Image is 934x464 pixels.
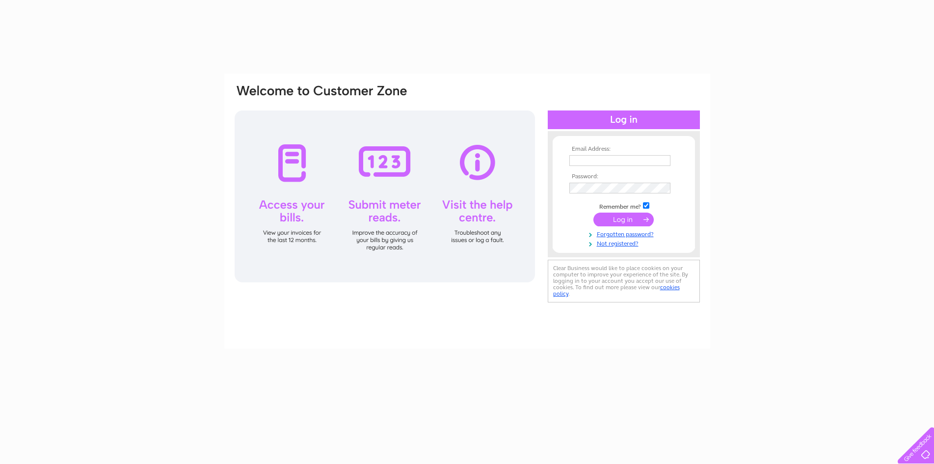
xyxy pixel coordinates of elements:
[553,284,680,297] a: cookies policy
[567,201,681,211] td: Remember me?
[569,238,681,247] a: Not registered?
[567,173,681,180] th: Password:
[548,260,700,302] div: Clear Business would like to place cookies on your computer to improve your experience of the sit...
[569,229,681,238] a: Forgotten password?
[593,213,654,226] input: Submit
[567,146,681,153] th: Email Address:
